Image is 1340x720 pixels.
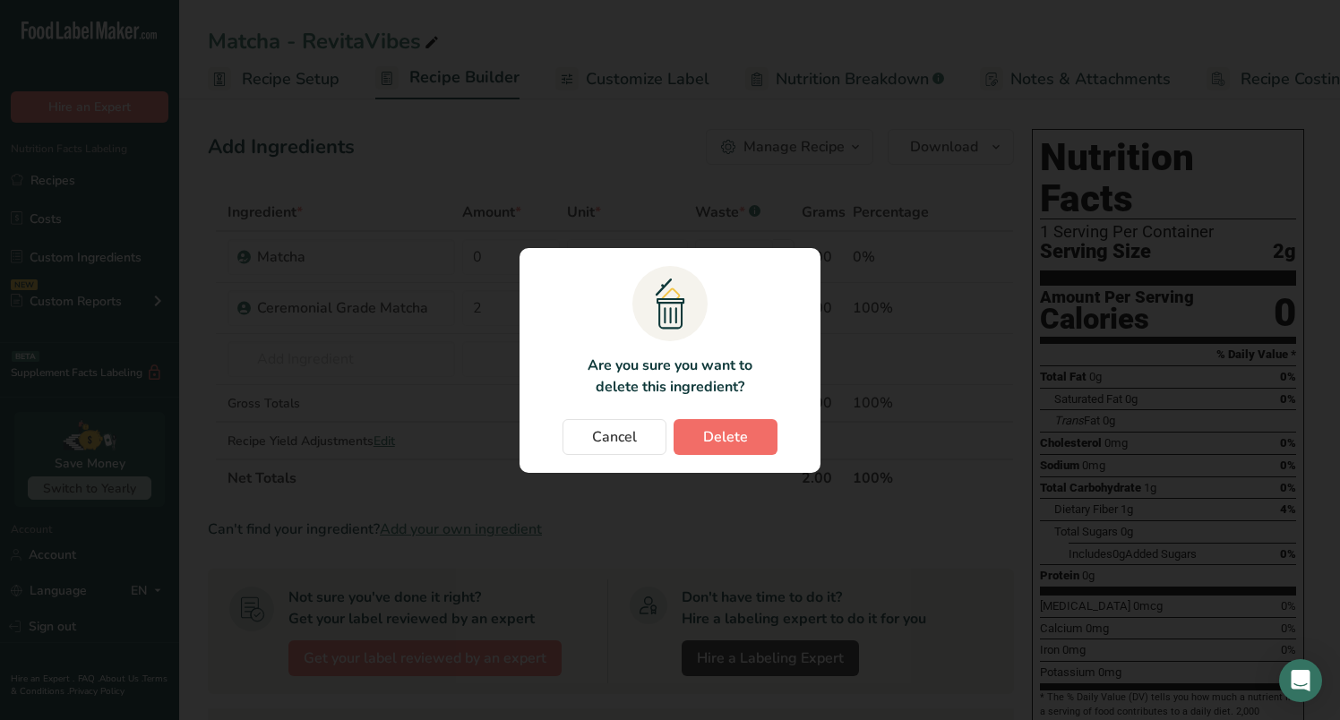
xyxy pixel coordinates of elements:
p: Are you sure you want to delete this ingredient? [577,355,762,398]
button: Delete [674,419,777,455]
span: Cancel [592,426,637,448]
span: Delete [703,426,748,448]
div: Open Intercom Messenger [1279,659,1322,702]
button: Cancel [563,419,666,455]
